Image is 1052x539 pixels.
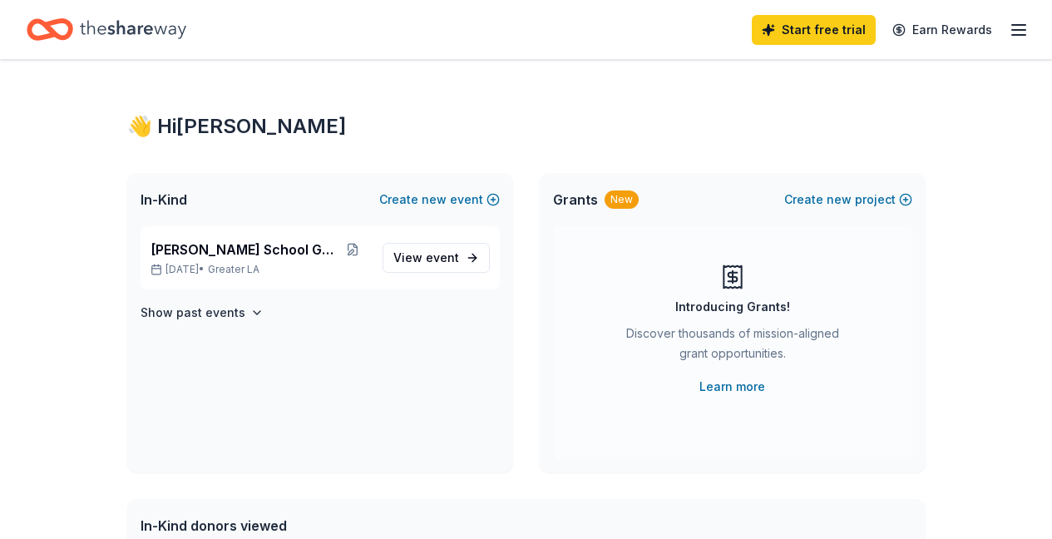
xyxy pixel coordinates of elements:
div: 👋 Hi [PERSON_NAME] [127,113,926,140]
a: Earn Rewards [882,15,1002,45]
div: Discover thousands of mission-aligned grant opportunities. [620,324,846,370]
span: Grants [553,190,598,210]
span: event [426,250,459,265]
span: [PERSON_NAME] School Gala [151,240,337,260]
div: Introducing Grants! [675,297,790,317]
a: Learn more [699,377,765,397]
p: [DATE] • [151,263,369,276]
a: Home [27,10,186,49]
div: In-Kind donors viewed [141,516,477,536]
span: new [422,190,447,210]
div: New [605,190,639,209]
span: In-Kind [141,190,187,210]
span: new [827,190,852,210]
span: Greater LA [208,263,259,276]
button: Createnewevent [379,190,500,210]
h4: Show past events [141,303,245,323]
a: Start free trial [752,15,876,45]
button: Show past events [141,303,264,323]
span: View [393,248,459,268]
a: View event [383,243,490,273]
button: Createnewproject [784,190,912,210]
